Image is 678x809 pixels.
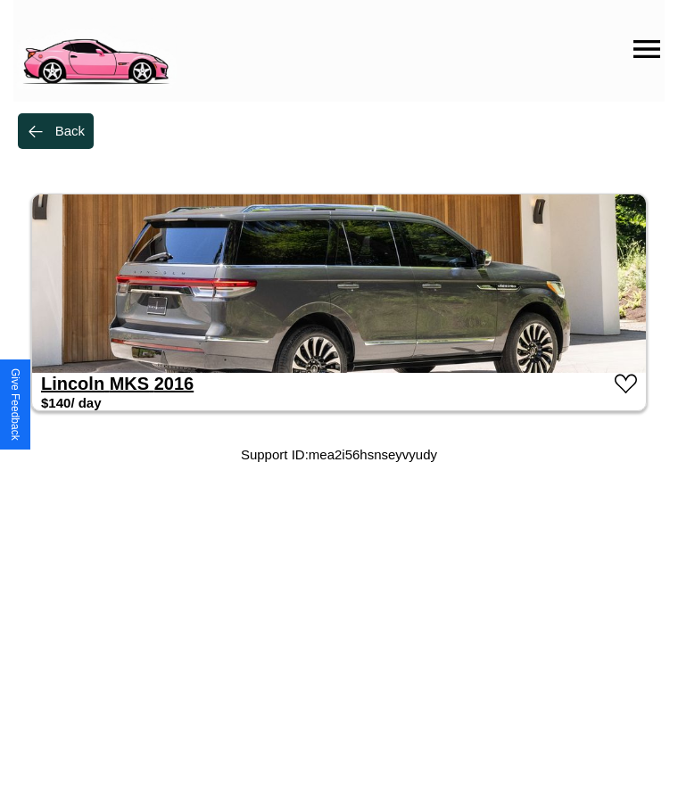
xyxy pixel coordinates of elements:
h3: $ 140 / day [41,395,102,410]
a: Lincoln MKS 2016 [41,374,194,393]
p: Support ID: mea2i56hsnseyvyudy [241,442,437,466]
div: Back [55,123,85,138]
div: Give Feedback [9,368,21,441]
img: logo [13,9,177,89]
button: Back [18,113,94,149]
